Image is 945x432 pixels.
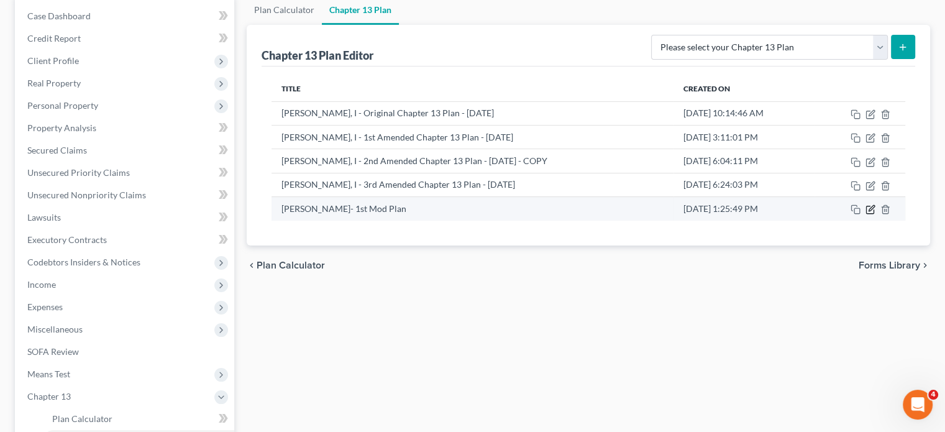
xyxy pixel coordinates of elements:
span: Miscellaneous [27,324,83,334]
span: Codebtors Insiders & Notices [27,257,140,267]
span: Lawsuits [27,212,61,223]
span: Unsecured Nonpriority Claims [27,190,146,200]
td: [PERSON_NAME], I - Original Chapter 13 Plan - [DATE] [272,101,673,125]
td: [PERSON_NAME], I - 1st Amended Chapter 13 Plan - [DATE] [272,125,673,149]
iframe: Intercom live chat [903,390,933,420]
span: Credit Report [27,33,81,44]
span: Personal Property [27,100,98,111]
span: Property Analysis [27,122,96,133]
td: [PERSON_NAME], I - 2nd Amended Chapter 13 Plan - [DATE] - COPY [272,149,673,173]
span: Income [27,279,56,290]
span: Client Profile [27,55,79,66]
span: Expenses [27,301,63,312]
td: [DATE] 1:25:49 PM [673,197,814,221]
span: Plan Calculator [52,413,112,424]
a: Credit Report [17,27,234,50]
div: Chapter 13 Plan Editor [262,48,373,63]
span: Case Dashboard [27,11,91,21]
span: SOFA Review [27,346,79,357]
span: 4 [928,390,938,400]
span: Real Property [27,78,81,88]
td: [DATE] 6:04:11 PM [673,149,814,173]
td: [PERSON_NAME]- 1st Mod Plan [272,197,673,221]
a: Lawsuits [17,206,234,229]
a: SOFA Review [17,341,234,363]
span: Chapter 13 [27,391,71,402]
span: Unsecured Priority Claims [27,167,130,178]
a: Property Analysis [17,117,234,139]
td: [DATE] 6:24:03 PM [673,173,814,196]
span: Secured Claims [27,145,87,155]
a: Unsecured Nonpriority Claims [17,184,234,206]
a: Case Dashboard [17,5,234,27]
td: [DATE] 10:14:46 AM [673,101,814,125]
th: Title [272,76,673,101]
i: chevron_right [920,260,930,270]
a: Plan Calculator [42,408,234,430]
td: [DATE] 3:11:01 PM [673,125,814,149]
span: Plan Calculator [257,260,325,270]
span: Forms Library [859,260,920,270]
th: Created On [673,76,814,101]
a: Secured Claims [17,139,234,162]
button: chevron_left Plan Calculator [247,260,325,270]
a: Executory Contracts [17,229,234,251]
span: Means Test [27,369,70,379]
a: Unsecured Priority Claims [17,162,234,184]
i: chevron_left [247,260,257,270]
button: Forms Library chevron_right [859,260,930,270]
span: Executory Contracts [27,234,107,245]
td: [PERSON_NAME], I - 3rd Amended Chapter 13 Plan - [DATE] [272,173,673,196]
